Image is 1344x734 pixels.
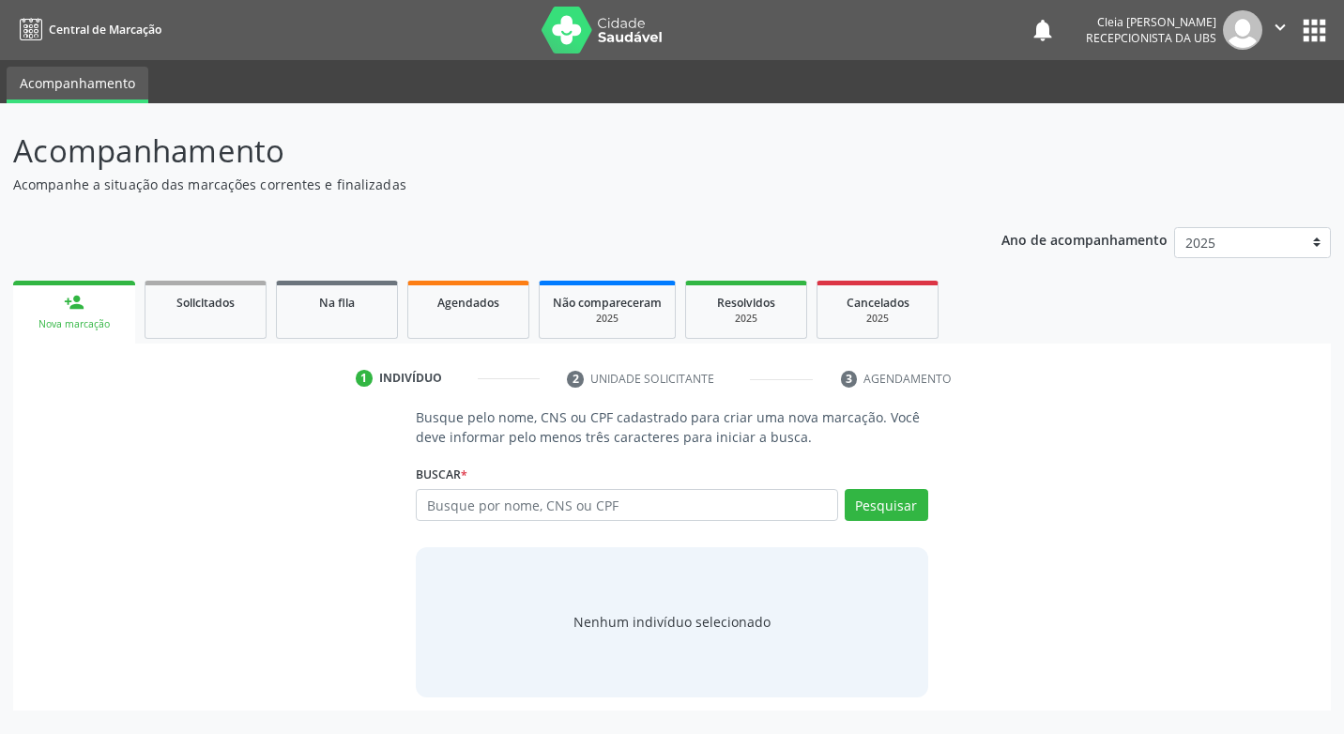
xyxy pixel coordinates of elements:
[416,489,837,521] input: Busque por nome, CNS ou CPF
[7,67,148,103] a: Acompanhamento
[553,295,662,311] span: Não compareceram
[831,312,924,326] div: 2025
[1030,17,1056,43] button: notifications
[176,295,235,311] span: Solicitados
[319,295,355,311] span: Na fila
[1086,30,1216,46] span: Recepcionista da UBS
[845,489,928,521] button: Pesquisar
[416,460,467,489] label: Buscar
[1001,227,1168,251] p: Ano de acompanhamento
[553,312,662,326] div: 2025
[13,175,936,194] p: Acompanhe a situação das marcações correntes e finalizadas
[573,612,771,632] div: Nenhum indivíduo selecionado
[13,14,161,45] a: Central de Marcação
[699,312,793,326] div: 2025
[1270,17,1291,38] i: 
[1298,14,1331,47] button: apps
[1086,14,1216,30] div: Cleia [PERSON_NAME]
[1262,10,1298,50] button: 
[13,128,936,175] p: Acompanhamento
[356,370,373,387] div: 1
[847,295,909,311] span: Cancelados
[26,317,122,331] div: Nova marcação
[717,295,775,311] span: Resolvidos
[64,292,84,313] div: person_add
[437,295,499,311] span: Agendados
[416,407,927,447] p: Busque pelo nome, CNS ou CPF cadastrado para criar uma nova marcação. Você deve informar pelo men...
[1223,10,1262,50] img: img
[379,370,442,387] div: Indivíduo
[49,22,161,38] span: Central de Marcação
